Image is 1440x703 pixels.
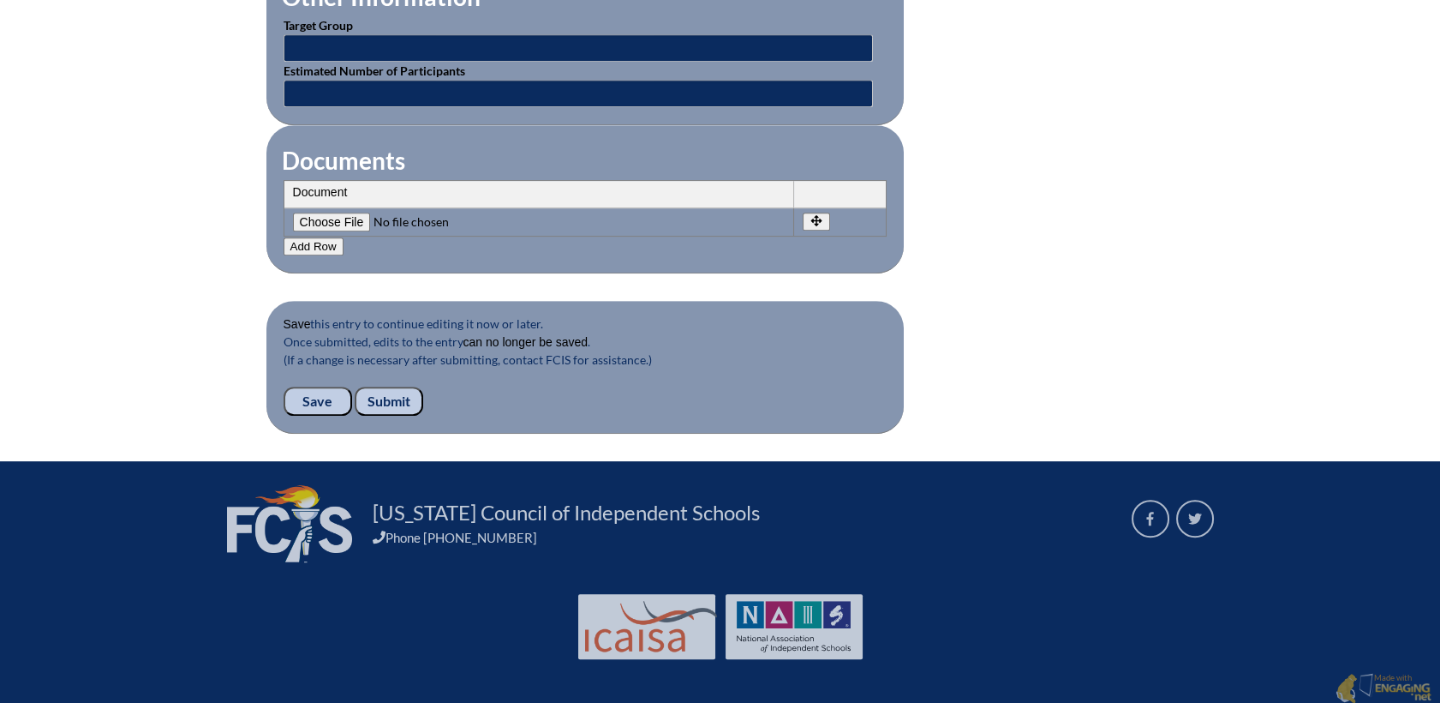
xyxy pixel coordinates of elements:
[284,333,887,387] p: Once submitted, edits to the entry . (If a change is necessary after submitting, contact FCIS for...
[284,63,465,78] label: Estimated Number of Participants
[284,387,352,416] input: Save
[585,601,717,652] img: Int'l Council Advancing Independent School Accreditation logo
[1359,673,1377,698] img: Engaging - Bring it online
[737,601,851,652] img: NAIS Logo
[227,485,352,562] img: FCIS_logo_white
[284,237,344,255] button: Add Row
[284,317,311,331] b: Save
[280,146,407,175] legend: Documents
[366,499,767,526] a: [US_STATE] Council of Independent Schools
[284,315,887,333] p: this entry to continue editing it now or later.
[355,387,423,416] input: Submit
[373,530,1111,545] div: Phone [PHONE_NUMBER]
[463,335,589,349] b: can no longer be saved
[284,18,353,33] label: Target Group
[1374,682,1431,703] img: Engaging - Bring it online
[284,181,794,208] th: Document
